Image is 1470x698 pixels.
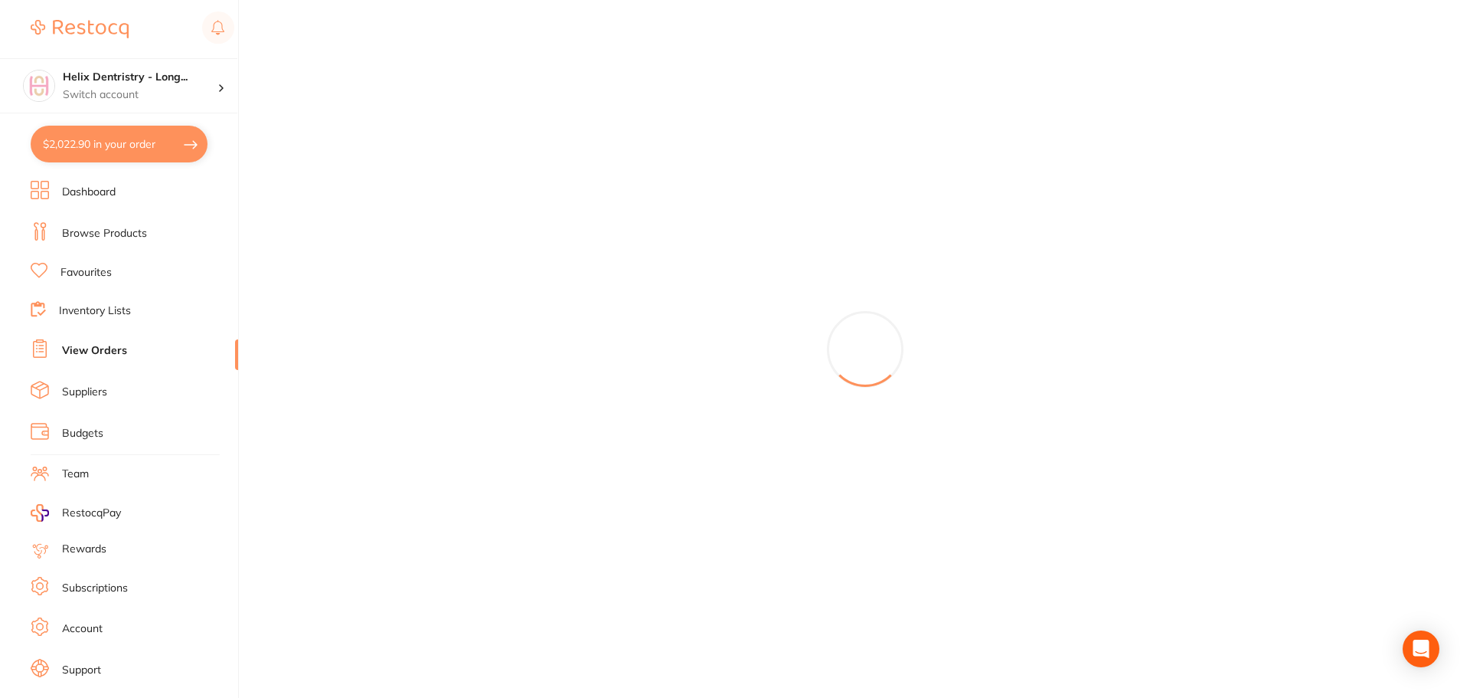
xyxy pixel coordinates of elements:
a: Browse Products [62,226,147,241]
a: Budgets [62,426,103,441]
a: RestocqPay [31,504,121,522]
a: View Orders [62,343,127,359]
div: Open Intercom Messenger [1403,631,1439,667]
a: Rewards [62,542,106,557]
a: Favourites [60,265,112,280]
a: Restocq Logo [31,11,129,47]
a: Inventory Lists [59,303,131,319]
img: Helix Dentristry - Long Jetty [24,70,54,101]
a: Support [62,663,101,678]
a: Dashboard [62,185,116,200]
a: Team [62,467,89,482]
a: Subscriptions [62,581,128,596]
button: $2,022.90 in your order [31,126,207,162]
img: RestocqPay [31,504,49,522]
a: Account [62,621,103,637]
span: RestocqPay [62,506,121,521]
img: Restocq Logo [31,20,129,38]
a: Suppliers [62,385,107,400]
h4: Helix Dentristry - Long Jetty [63,70,217,85]
p: Switch account [63,87,217,103]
